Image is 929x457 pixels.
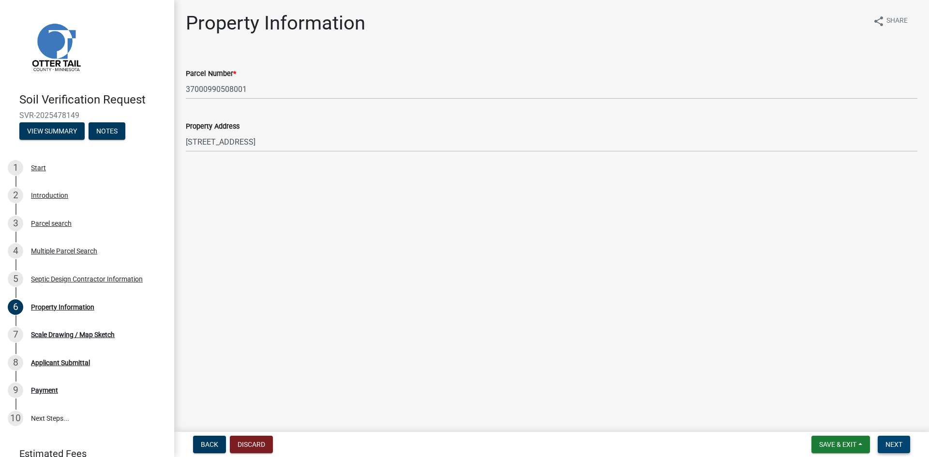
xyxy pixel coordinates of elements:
[186,123,240,130] label: Property Address
[19,10,92,83] img: Otter Tail County, Minnesota
[19,122,85,140] button: View Summary
[89,128,125,135] wm-modal-confirm: Notes
[8,271,23,287] div: 5
[31,276,143,282] div: Septic Design Contractor Information
[886,15,908,27] span: Share
[811,436,870,453] button: Save & Exit
[19,93,166,107] h4: Soil Verification Request
[186,71,236,77] label: Parcel Number
[193,436,226,453] button: Back
[8,216,23,231] div: 3
[31,359,90,366] div: Applicant Submittal
[31,248,97,254] div: Multiple Parcel Search
[8,299,23,315] div: 6
[8,243,23,259] div: 4
[31,164,46,171] div: Start
[819,441,856,448] span: Save & Exit
[8,188,23,203] div: 2
[8,383,23,398] div: 9
[878,436,910,453] button: Next
[89,122,125,140] button: Notes
[186,12,365,35] h1: Property Information
[8,327,23,342] div: 7
[885,441,902,448] span: Next
[8,355,23,370] div: 8
[31,387,58,394] div: Payment
[8,411,23,426] div: 10
[865,12,915,30] button: shareShare
[31,220,72,227] div: Parcel search
[873,15,884,27] i: share
[31,331,115,338] div: Scale Drawing / Map Sketch
[31,192,68,199] div: Introduction
[8,160,23,176] div: 1
[19,111,155,120] span: SVR-2025478149
[31,304,94,310] div: Property Information
[19,128,85,135] wm-modal-confirm: Summary
[201,441,218,448] span: Back
[230,436,273,453] button: Discard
